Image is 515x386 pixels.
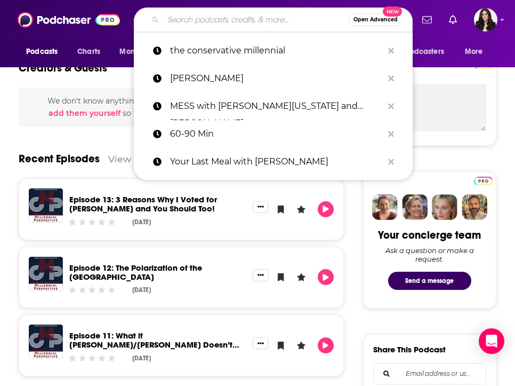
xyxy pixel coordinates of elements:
[69,263,202,282] a: Episode 12: The Polarization of the USA
[418,11,436,29] a: Show notifications dropdown
[388,272,471,290] button: Send a message
[112,42,171,62] button: open menu
[474,8,497,31] img: User Profile
[462,194,487,220] img: Jon Profile
[170,37,383,65] p: the conservative millennial
[170,120,383,148] p: 60-90 Min
[134,7,413,32] div: Search podcasts, credits, & more...
[293,201,309,217] button: Leave a Rating
[253,337,269,349] button: Show More Button
[445,11,461,29] a: Show notifications dropdown
[373,344,446,355] h3: Share This Podcast
[373,65,486,84] label: My Notes
[68,354,116,362] div: Community Rating: 0 out of 5
[19,152,100,166] a: Recent Episodes
[29,257,63,291] img: Episode 12: The Polarization of the USA
[134,148,413,176] a: Your Last Meal with [PERSON_NAME]
[293,337,309,353] button: Leave a Rating
[132,286,151,294] div: [DATE]
[69,194,217,214] a: Episode 13: 3 Reasons Why I Voted for Trump and You Should Too!
[70,42,107,62] a: Charts
[134,37,413,65] a: the conservative millennial
[134,65,413,92] a: [PERSON_NAME]
[253,201,269,213] button: Show More Button
[253,269,269,281] button: Show More Button
[293,269,309,285] button: Leave a Rating
[77,44,100,59] span: Charts
[170,65,383,92] p: liz moody
[318,337,334,353] button: Play
[474,8,497,31] span: Logged in as RebeccaShapiro
[273,201,289,217] button: Bookmark Episode
[132,355,151,362] div: [DATE]
[465,44,483,59] span: More
[18,10,120,30] img: Podchaser - Follow, Share and Rate Podcasts
[47,96,315,117] span: We don't know anything about the creators of this podcast yet . You can so they can be credited f...
[474,175,493,185] a: Pro website
[393,44,444,59] span: For Podcasters
[373,363,486,384] div: Search followers
[273,337,289,353] button: Bookmark Episode
[29,325,63,359] img: Episode 11: What if Biden/Trump Doesn’t Get Enough Electoral Votes/ What is the Electoral College?
[26,44,58,59] span: Podcasts
[273,269,289,285] button: Bookmark Episode
[108,153,146,164] a: View All
[373,246,486,263] div: Ask a question or make a request.
[170,92,383,120] p: MESS with Sydnee Washington and Marie Fausti
[132,218,151,226] div: [DATE]
[19,42,71,62] button: open menu
[19,61,107,75] h2: Creators & Guests
[134,120,413,148] a: 60-90 Min
[318,269,334,285] button: Play
[119,44,157,59] span: Monitoring
[349,13,403,26] button: Open AdvancedNew
[372,194,398,220] img: Sydney Profile
[378,229,481,242] div: Your concierge team
[318,201,334,217] button: Play
[49,109,120,117] button: add them yourself
[432,194,457,220] img: Jules Profile
[457,42,496,62] button: open menu
[383,6,402,17] span: New
[382,364,477,384] input: Email address or username...
[163,11,349,28] input: Search podcasts, credits, & more...
[68,286,116,294] div: Community Rating: 0 out of 5
[353,17,398,22] span: Open Advanced
[474,8,497,31] button: Show profile menu
[170,148,383,176] p: Your Last Meal with Rachel Belle
[386,42,460,62] button: open menu
[402,194,428,220] img: Barbara Profile
[68,218,116,226] div: Community Rating: 0 out of 5
[474,177,493,185] img: Podchaser Pro
[29,188,63,223] img: Episode 13: 3 Reasons Why I Voted for Trump and You Should Too!
[134,92,413,120] a: MESS with [PERSON_NAME][US_STATE] and [PERSON_NAME]
[479,328,504,354] div: Open Intercom Messenger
